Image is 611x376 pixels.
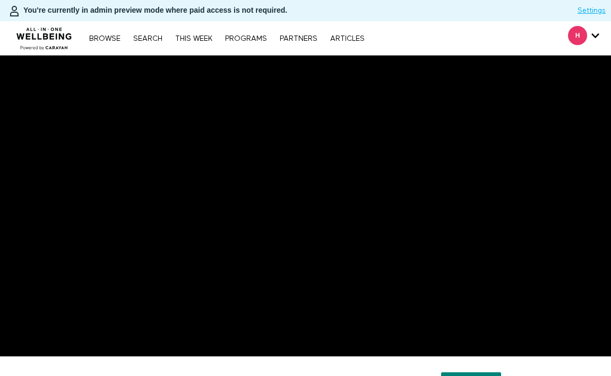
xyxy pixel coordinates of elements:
div: Secondary [560,21,607,55]
nav: Primary [84,33,369,43]
a: THIS WEEK [170,35,218,42]
a: ARTICLES [325,35,370,42]
img: CARAVAN [12,20,76,51]
a: Settings [578,5,606,16]
a: PROGRAMS [220,35,272,42]
a: Browse [84,35,126,42]
a: Search [128,35,168,42]
img: person-bdfc0eaa9744423c596e6e1c01710c89950b1dff7c83b5d61d716cfd8139584f.svg [8,5,21,18]
a: PARTNERS [274,35,323,42]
